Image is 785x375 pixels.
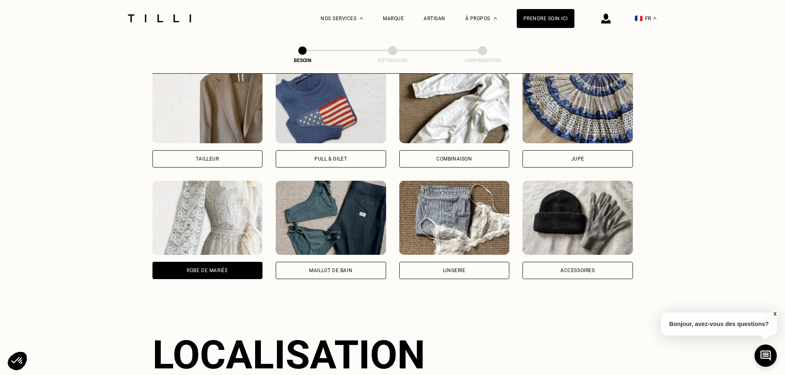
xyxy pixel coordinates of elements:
a: Prendre soin ici [517,9,574,28]
div: Confirmation [441,58,524,63]
img: Tilli retouche votre Lingerie [399,181,510,255]
span: 🇫🇷 [635,14,643,22]
img: Tilli retouche votre Pull & gilet [276,69,386,143]
div: Jupe [571,156,584,161]
img: Menu déroulant [360,17,363,19]
button: X [771,310,779,319]
div: Estimation [351,58,434,63]
div: Lingerie [443,268,466,273]
a: Marque [383,16,404,21]
p: Bonjour, avez-vous des questions? [661,312,777,335]
img: Tilli retouche votre Accessoires [523,181,633,255]
div: Tailleur [196,156,219,161]
div: Maillot de bain [309,268,352,273]
img: menu déroulant [653,17,656,19]
img: Tilli retouche votre Combinaison [399,69,510,143]
div: Robe de mariée [187,268,228,273]
img: Logo du service de couturière Tilli [125,14,194,22]
div: Combinaison [436,156,472,161]
img: Menu déroulant à propos [494,17,497,19]
img: Tilli retouche votre Robe de mariée [152,181,263,255]
img: icône connexion [601,14,611,23]
img: Tilli retouche votre Maillot de bain [276,181,386,255]
a: Artisan [424,16,445,21]
div: Accessoires [560,268,595,273]
img: Tilli retouche votre Tailleur [152,69,263,143]
img: Tilli retouche votre Jupe [523,69,633,143]
div: Besoin [261,58,344,63]
div: Pull & gilet [314,156,347,161]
